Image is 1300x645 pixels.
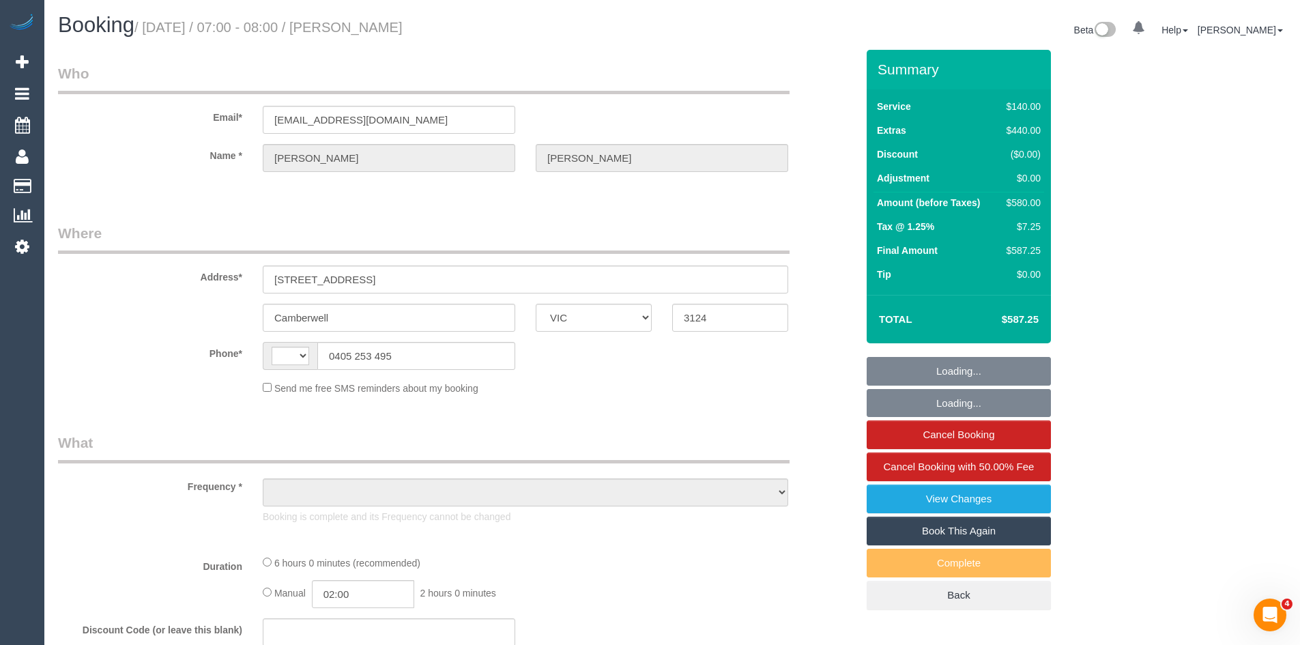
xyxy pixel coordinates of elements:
[877,171,929,185] label: Adjustment
[867,453,1051,481] a: Cancel Booking with 50.00% Fee
[263,510,788,524] p: Booking is complete and its Frequency cannot be changed
[134,20,403,35] small: / [DATE] / 07:00 - 08:00 / [PERSON_NAME]
[48,266,252,284] label: Address*
[961,314,1039,326] h4: $587.25
[1001,244,1041,257] div: $587.25
[263,144,515,172] input: First Name*
[58,433,790,463] legend: What
[8,14,35,33] img: Automaid Logo
[274,588,306,599] span: Manual
[1001,171,1041,185] div: $0.00
[317,342,515,370] input: Phone*
[1001,268,1041,281] div: $0.00
[1093,22,1116,40] img: New interface
[1001,147,1041,161] div: ($0.00)
[1161,25,1188,35] a: Help
[48,106,252,124] label: Email*
[672,304,788,332] input: Post Code*
[877,268,891,281] label: Tip
[877,124,906,137] label: Extras
[1001,196,1041,210] div: $580.00
[48,475,252,493] label: Frequency *
[877,100,911,113] label: Service
[536,144,788,172] input: Last Name*
[58,63,790,94] legend: Who
[1074,25,1116,35] a: Beta
[867,420,1051,449] a: Cancel Booking
[48,342,252,360] label: Phone*
[877,196,980,210] label: Amount (before Taxes)
[263,106,515,134] input: Email*
[48,618,252,637] label: Discount Code (or leave this blank)
[877,244,938,257] label: Final Amount
[867,485,1051,513] a: View Changes
[48,555,252,573] label: Duration
[1198,25,1283,35] a: [PERSON_NAME]
[877,220,934,233] label: Tax @ 1.25%
[1254,599,1286,631] iframe: Intercom live chat
[867,517,1051,545] a: Book This Again
[274,558,420,569] span: 6 hours 0 minutes (recommended)
[58,13,134,37] span: Booking
[877,147,918,161] label: Discount
[58,223,790,254] legend: Where
[48,144,252,162] label: Name *
[1001,220,1041,233] div: $7.25
[1001,124,1041,137] div: $440.00
[867,581,1051,610] a: Back
[879,313,912,325] strong: Total
[263,304,515,332] input: Suburb*
[1001,100,1041,113] div: $140.00
[420,588,496,599] span: 2 hours 0 minutes
[1282,599,1292,610] span: 4
[884,461,1035,472] span: Cancel Booking with 50.00% Fee
[878,61,1044,77] h3: Summary
[274,383,478,394] span: Send me free SMS reminders about my booking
